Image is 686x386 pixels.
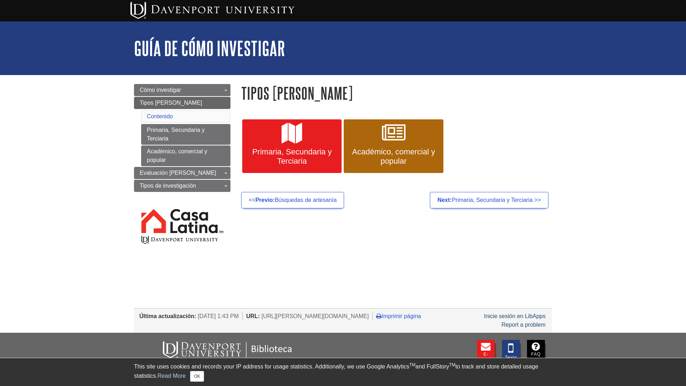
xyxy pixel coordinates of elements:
[198,313,239,319] span: [DATE] 1:43 PM
[158,373,186,379] a: Read More
[141,340,313,360] img: Biblioteca DU
[376,313,421,319] a: Imprimir página
[147,113,173,119] a: Contenido
[134,167,230,179] a: Evaluación [PERSON_NAME]
[134,362,552,382] div: This site uses cookies and records your IP address for usage statistics. Additionally, we use Goo...
[449,362,455,367] sup: TM
[134,37,285,59] a: Guía de cómo investigar
[130,2,294,19] img: Davenport University
[477,340,495,364] a: E-Cerreo
[242,119,342,173] a: Primaria, Secundaria y Terciaria
[248,147,336,166] span: Primaria, Secundaria y Terciaria
[344,119,443,173] a: Académico, comercial y popular
[502,340,520,364] a: Texto
[134,84,230,257] div: Guide Page Menu
[349,147,438,166] span: Académico, comercial y popular
[140,170,216,176] span: Evaluación [PERSON_NAME]
[246,313,260,319] span: URL:
[255,197,275,203] strong: Previo:
[409,362,415,367] sup: TM
[140,100,202,106] span: Tipos [PERSON_NAME]
[241,84,552,102] h1: Tipos [PERSON_NAME]
[140,87,181,93] span: Cómo investigar
[484,313,546,319] a: Inicie sesión en LibApps
[141,145,230,166] a: Académico, comercial y popular
[437,197,452,203] strong: Next:
[139,313,196,319] span: Última actualización:
[376,313,382,319] i: Imprimir página
[141,124,230,145] a: Primaria, Secundaria y Terciaria
[527,340,545,364] a: FAQ
[241,192,344,208] a: <<Previo:Búsquedas de artesanía
[134,180,230,192] a: Tipos de investigación
[134,97,230,109] a: Tipos [PERSON_NAME]
[134,84,230,96] a: Cómo investigar
[430,192,548,208] a: Next:Primaria, Secundaria y Terciaria >>
[190,371,204,382] button: Close
[140,183,196,189] span: Tipos de investigación
[262,313,369,319] span: [URL][PERSON_NAME][DOMAIN_NAME]
[501,322,546,328] a: Report a problem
